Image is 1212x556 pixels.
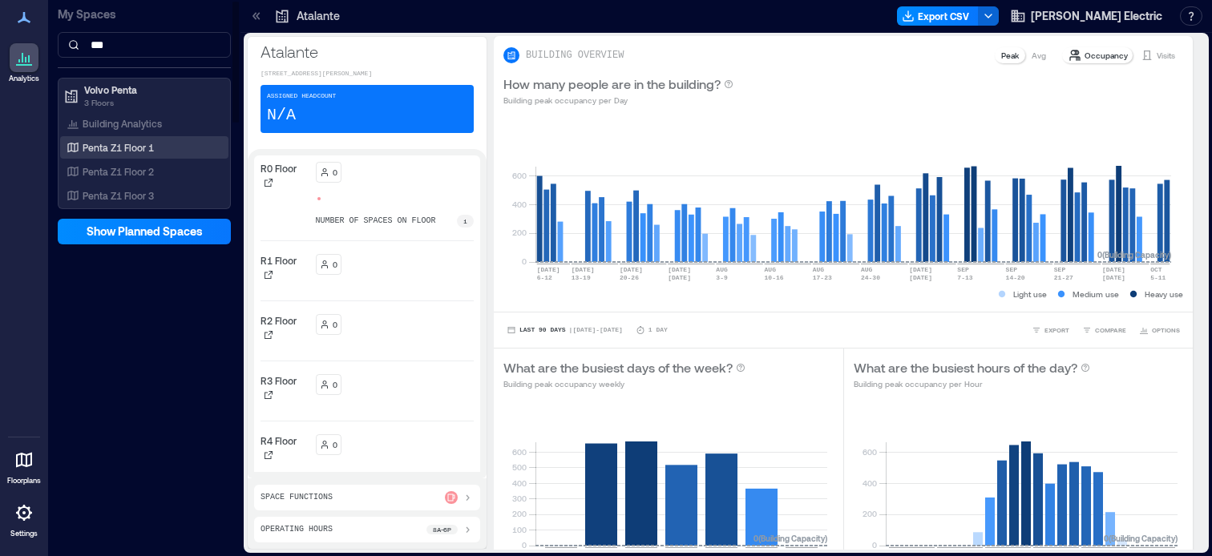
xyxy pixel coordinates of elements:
[58,219,231,244] button: Show Planned Spaces
[1150,274,1166,281] text: 5-11
[620,274,639,281] text: 20-26
[512,462,527,472] tspan: 500
[854,358,1077,377] p: What are the busiest hours of the day?
[909,266,932,273] text: [DATE]
[813,266,825,273] text: AUG
[503,377,745,390] p: Building peak occupancy weekly
[7,476,41,485] p: Floorplans
[463,216,467,226] p: 1
[572,274,591,281] text: 13-19
[4,38,44,88] a: Analytics
[716,274,728,281] text: 3-9
[261,434,297,447] p: R4 Floor
[58,6,231,22] p: My Spaces
[503,94,733,107] p: Building peak occupancy per Day
[1006,266,1018,273] text: SEP
[1006,274,1025,281] text: 14-20
[765,274,784,281] text: 10-16
[333,438,337,451] p: 0
[84,96,219,109] p: 3 Floors
[333,258,337,271] p: 0
[1102,274,1125,281] text: [DATE]
[1031,8,1162,24] span: [PERSON_NAME] Electric
[261,523,333,536] p: Operating Hours
[1095,325,1126,335] span: COMPARE
[84,83,219,96] p: Volvo Penta
[861,266,873,273] text: AUG
[1013,288,1047,300] p: Light use
[2,441,46,490] a: Floorplans
[537,274,552,281] text: 6-12
[512,494,527,503] tspan: 300
[9,74,39,83] p: Analytics
[512,171,527,180] tspan: 600
[261,374,297,387] p: R3 Floor
[297,8,340,24] p: Atalante
[526,49,624,62] p: BUILDING OVERVIEW
[1028,322,1073,338] button: EXPORT
[1054,266,1066,273] text: SEP
[1150,266,1162,273] text: OCT
[648,325,668,335] p: 1 Day
[957,266,969,273] text: SEP
[503,75,721,94] p: How many people are in the building?
[813,274,832,281] text: 17-23
[512,509,527,518] tspan: 200
[333,378,337,391] p: 0
[1145,288,1183,300] p: Heavy use
[862,509,876,518] tspan: 200
[716,266,728,273] text: AUG
[512,525,527,534] tspan: 100
[261,162,297,175] p: R0 Floor
[862,478,876,488] tspan: 400
[668,274,691,281] text: [DATE]
[1044,325,1069,335] span: EXPORT
[512,478,527,488] tspan: 400
[572,266,595,273] text: [DATE]
[909,274,932,281] text: [DATE]
[1054,274,1073,281] text: 21-27
[522,540,527,550] tspan: 0
[83,141,154,154] p: Penta Z1 Floor 1
[261,40,474,62] p: Atalante
[316,215,436,228] p: number of spaces on floor
[1073,288,1119,300] p: Medium use
[83,189,154,202] p: Penta Z1 Floor 3
[957,274,972,281] text: 7-13
[620,266,643,273] text: [DATE]
[503,358,733,377] p: What are the busiest days of the week?
[1079,322,1129,338] button: COMPARE
[522,256,527,266] tspan: 0
[261,491,333,504] p: Space Functions
[1136,322,1183,338] button: OPTIONS
[267,104,296,127] p: N/A
[871,540,876,550] tspan: 0
[1102,266,1125,273] text: [DATE]
[512,199,527,209] tspan: 400
[1032,49,1046,62] p: Avg
[512,228,527,237] tspan: 200
[897,6,979,26] button: Export CSV
[87,224,203,240] span: Show Planned Spaces
[765,266,777,273] text: AUG
[83,165,154,178] p: Penta Z1 Floor 2
[1157,49,1175,62] p: Visits
[854,377,1090,390] p: Building peak occupancy per Hour
[433,525,451,534] p: 8a - 6p
[261,314,297,327] p: R2 Floor
[261,69,474,79] p: [STREET_ADDRESS][PERSON_NAME]
[862,447,876,457] tspan: 600
[333,318,337,331] p: 0
[503,322,626,338] button: Last 90 Days |[DATE]-[DATE]
[512,447,527,457] tspan: 600
[333,166,337,179] p: 0
[537,266,560,273] text: [DATE]
[1005,3,1167,29] button: [PERSON_NAME] Electric
[668,266,691,273] text: [DATE]
[1001,49,1019,62] p: Peak
[261,254,297,267] p: R1 Floor
[267,91,336,101] p: Assigned Headcount
[5,494,43,543] a: Settings
[10,529,38,538] p: Settings
[1152,325,1180,335] span: OPTIONS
